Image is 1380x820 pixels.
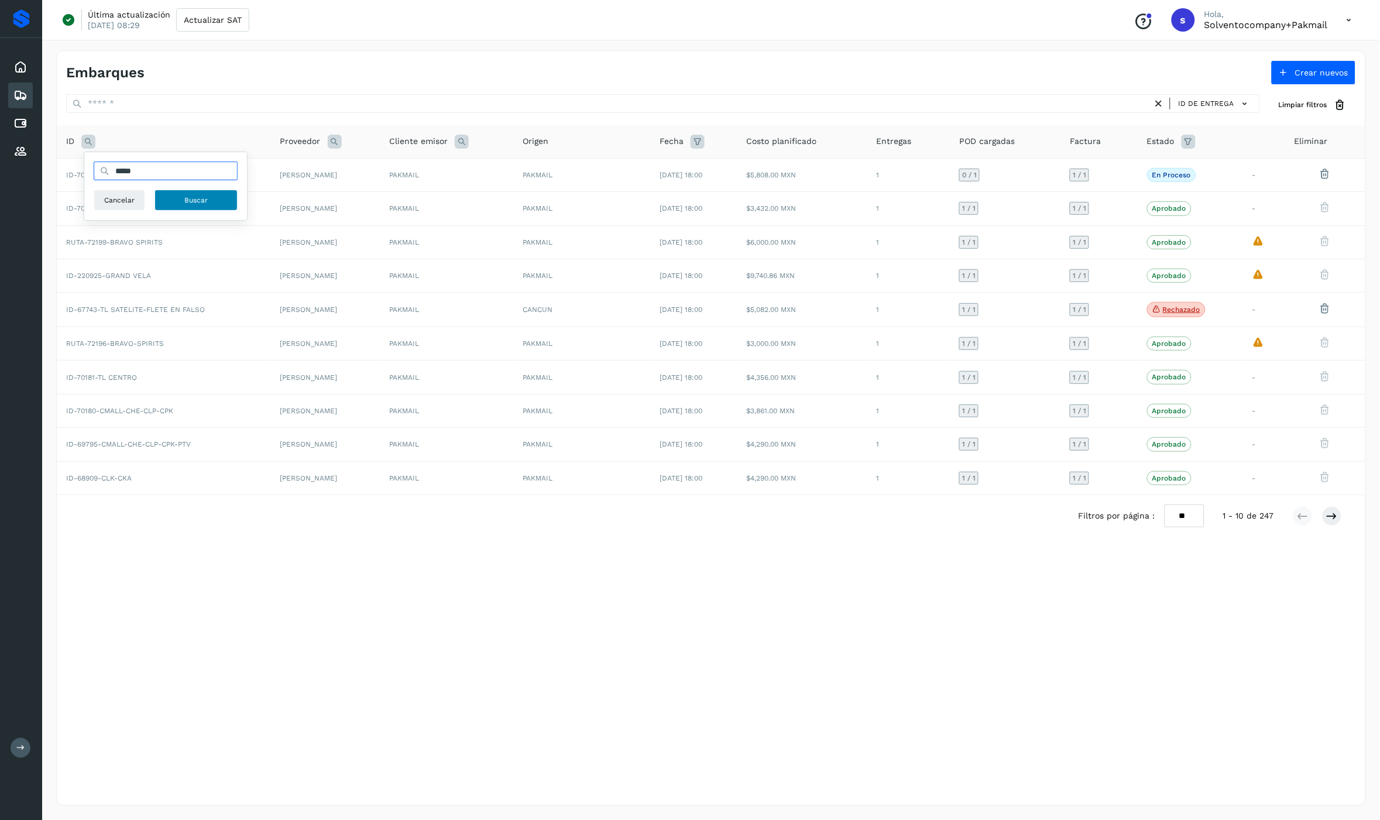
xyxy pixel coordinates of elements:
span: 1 / 1 [1073,205,1086,212]
span: Proveedor [280,135,321,147]
td: $6,000.00 MXN [737,225,867,259]
td: PAKMAIL [380,361,513,394]
span: 1 / 1 [1073,171,1086,179]
p: Rechazado [1163,306,1200,314]
td: $3,000.00 MXN [737,327,867,361]
td: $5,808.00 MXN [737,158,867,191]
td: - [1243,428,1285,461]
span: ID-70799-CMALL-CHE-CPK [66,204,158,212]
td: $3,432.00 MXN [737,192,867,225]
span: [DATE] 18:00 [660,272,702,280]
td: PAKMAIL [380,293,513,327]
span: PAKMAIL [523,204,552,212]
span: ID-70180-CMALL-CHE-CLP-CPK [66,407,173,415]
span: [DATE] 18:00 [660,306,702,314]
span: 1 / 1 [1073,407,1086,414]
span: 1 / 1 [1073,475,1086,482]
td: 1 [867,225,950,259]
td: 1 [867,461,950,495]
p: Aprobado [1152,238,1186,246]
span: 0 / 1 [962,171,977,179]
td: PAKMAIL [380,327,513,361]
td: 1 [867,259,950,293]
span: 1 / 1 [962,407,976,414]
td: [PERSON_NAME] [271,192,380,225]
span: 1 / 1 [1073,374,1086,381]
td: PAKMAIL [380,259,513,293]
td: 1 [867,192,950,225]
td: 1 [867,361,950,394]
span: Limpiar filtros [1279,100,1327,110]
td: 1 [867,158,950,191]
span: Origen [523,135,548,147]
span: [DATE] 18:00 [660,238,702,246]
span: ID-68909-CLK-CKA [66,474,132,482]
span: 1 / 1 [1073,239,1086,246]
td: 1 [867,293,950,327]
td: - [1243,461,1285,495]
span: 1 / 1 [1073,272,1086,279]
p: [DATE] 08:29 [88,20,140,30]
p: En proceso [1152,171,1191,179]
td: 1 [867,428,950,461]
span: 1 / 1 [1073,340,1086,347]
span: ID-220925-GRAND VELA [66,272,151,280]
td: $9,740.86 MXN [737,259,867,293]
span: [DATE] 18:00 [660,440,702,448]
span: 1 / 1 [962,239,976,246]
span: PAKMAIL [523,373,552,382]
span: PAKMAIL [523,440,552,448]
p: Última actualización [88,9,170,20]
span: ID [66,135,74,147]
td: - [1243,293,1285,327]
td: PAKMAIL [380,428,513,461]
span: Estado [1147,135,1175,147]
td: PAKMAIL [380,461,513,495]
td: PAKMAIL [380,225,513,259]
td: [PERSON_NAME] [271,225,380,259]
span: ID-70795-CZ-GC [66,171,123,179]
td: [PERSON_NAME] [271,158,380,191]
span: PAKMAIL [523,171,552,179]
td: - [1243,394,1285,427]
span: PAKMAIL [523,407,552,415]
td: [PERSON_NAME] [271,428,380,461]
span: 1 / 1 [962,205,976,212]
td: PAKMAIL [380,158,513,191]
span: ID-69795-CMALL-CHE-CLP-CPK-PTV [66,440,191,448]
td: [PERSON_NAME] [271,327,380,361]
h4: Embarques [66,64,145,81]
span: PAKMAIL [523,474,552,482]
span: PAKMAIL [523,339,552,348]
span: Filtros por página : [1079,510,1155,522]
p: Aprobado [1152,474,1186,482]
span: POD cargadas [959,135,1015,147]
span: Factura [1070,135,1101,147]
td: PAKMAIL [380,192,513,225]
button: ID de entrega [1175,95,1255,112]
span: [DATE] 18:00 [660,474,702,482]
span: [DATE] 18:00 [660,171,702,179]
span: Crear nuevos [1295,68,1348,77]
p: Aprobado [1152,440,1186,448]
button: Crear nuevos [1271,60,1356,85]
span: 1 / 1 [962,441,976,448]
span: 1 / 1 [962,475,976,482]
span: Actualizar SAT [184,16,242,24]
span: RUTA-72196-BRAVO-SPIRITS [66,339,164,348]
div: Proveedores [8,139,33,164]
p: Aprobado [1152,339,1186,348]
p: Aprobado [1152,272,1186,280]
span: 1 - 10 de 247 [1223,510,1274,522]
span: 1 / 1 [962,272,976,279]
div: Inicio [8,54,33,80]
td: - [1243,361,1285,394]
td: - [1243,158,1285,191]
div: Cuentas por pagar [8,111,33,136]
button: Actualizar SAT [176,8,249,32]
span: Costo planificado [746,135,816,147]
td: $4,356.00 MXN [737,361,867,394]
span: Entregas [877,135,912,147]
td: [PERSON_NAME] [271,361,380,394]
span: RUTA-72199-BRAVO SPIRITS [66,238,163,246]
